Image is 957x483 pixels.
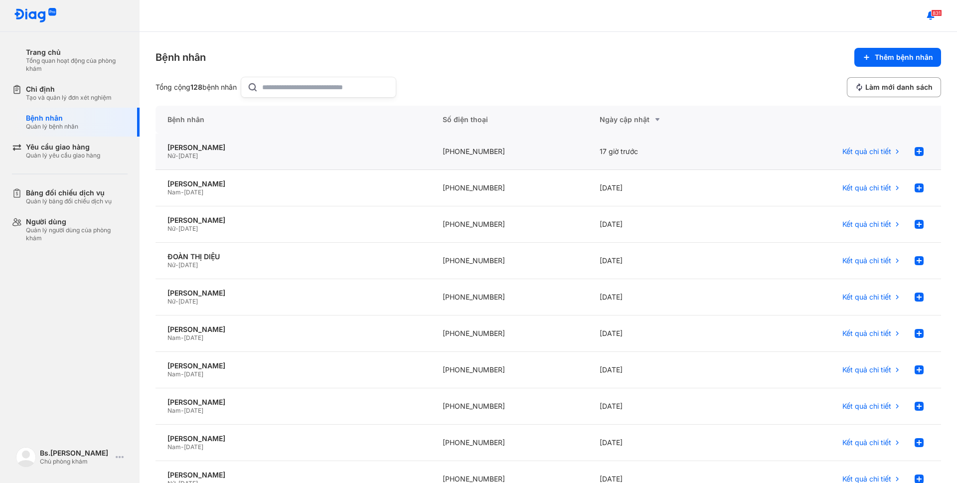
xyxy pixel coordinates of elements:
div: Quản lý người dùng của phòng khám [26,226,128,242]
div: [DATE] [588,170,745,206]
span: - [175,261,178,269]
span: Kết quả chi tiết [842,365,891,374]
div: [PHONE_NUMBER] [431,425,588,461]
span: 831 [931,9,942,16]
span: [DATE] [184,407,203,414]
div: Chỉ định [26,85,112,94]
span: - [175,152,178,160]
span: - [181,188,184,196]
img: logo [14,8,57,23]
div: [PERSON_NAME] [167,179,419,188]
span: Kết quả chi tiết [842,147,891,156]
div: Tổng quan hoạt động của phòng khám [26,57,128,73]
span: - [175,298,178,305]
span: [DATE] [184,443,203,451]
span: Kết quả chi tiết [842,220,891,229]
div: [PHONE_NUMBER] [431,206,588,243]
span: Nam [167,188,181,196]
div: [PHONE_NUMBER] [431,316,588,352]
span: Kết quả chi tiết [842,402,891,411]
span: Kết quả chi tiết [842,438,891,447]
span: - [181,334,184,341]
span: Kết quả chi tiết [842,293,891,302]
div: [DATE] [588,279,745,316]
div: [PHONE_NUMBER] [431,134,588,170]
div: Bệnh nhân [156,106,431,134]
div: Yêu cầu giao hàng [26,143,100,152]
span: [DATE] [178,298,198,305]
div: Quản lý bệnh nhân [26,123,78,131]
span: Nữ [167,298,175,305]
div: [DATE] [588,425,745,461]
div: 17 giờ trước [588,134,745,170]
div: Bs.[PERSON_NAME] [40,449,112,458]
div: Quản lý yêu cầu giao hàng [26,152,100,160]
div: Quản lý bảng đối chiếu dịch vụ [26,197,112,205]
div: [DATE] [588,316,745,352]
span: [DATE] [184,370,203,378]
button: Làm mới danh sách [847,77,941,97]
div: Bệnh nhân [156,50,206,64]
div: [PERSON_NAME] [167,398,419,407]
span: Nữ [167,225,175,232]
div: Bệnh nhân [26,114,78,123]
div: Người dùng [26,217,128,226]
button: Thêm bệnh nhân [854,48,941,67]
img: logo [16,447,36,467]
div: Ngày cập nhật [600,114,733,126]
span: Nam [167,407,181,414]
div: [PHONE_NUMBER] [431,243,588,279]
span: - [175,225,178,232]
div: [PERSON_NAME] [167,471,419,480]
span: [DATE] [184,334,203,341]
div: Bảng đối chiếu dịch vụ [26,188,112,197]
div: [PERSON_NAME] [167,325,419,334]
div: Tổng cộng bệnh nhân [156,83,237,92]
div: [PERSON_NAME] [167,289,419,298]
span: Nam [167,334,181,341]
div: [DATE] [588,352,745,388]
div: Số điện thoại [431,106,588,134]
span: - [181,407,184,414]
div: [PERSON_NAME] [167,434,419,443]
span: Kết quả chi tiết [842,329,891,338]
div: [PERSON_NAME] [167,143,419,152]
div: [PHONE_NUMBER] [431,388,588,425]
span: - [181,370,184,378]
div: Trang chủ [26,48,128,57]
span: Nam [167,370,181,378]
div: [PHONE_NUMBER] [431,170,588,206]
div: [DATE] [588,388,745,425]
div: [DATE] [588,206,745,243]
span: Kết quả chi tiết [842,256,891,265]
div: Tạo và quản lý đơn xét nghiệm [26,94,112,102]
div: ĐOÀN THỊ DIỆU [167,252,419,261]
div: [PHONE_NUMBER] [431,279,588,316]
span: - [181,443,184,451]
span: [DATE] [178,152,198,160]
span: Nam [167,443,181,451]
span: 128 [190,83,202,91]
div: [PERSON_NAME] [167,216,419,225]
span: Thêm bệnh nhân [875,53,933,62]
span: Nữ [167,152,175,160]
span: Nữ [167,261,175,269]
div: [PHONE_NUMBER] [431,352,588,388]
span: [DATE] [184,188,203,196]
span: Kết quả chi tiết [842,183,891,192]
span: Làm mới danh sách [865,83,933,92]
span: [DATE] [178,261,198,269]
span: [DATE] [178,225,198,232]
div: Chủ phòng khám [40,458,112,466]
div: [DATE] [588,243,745,279]
div: [PERSON_NAME] [167,361,419,370]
